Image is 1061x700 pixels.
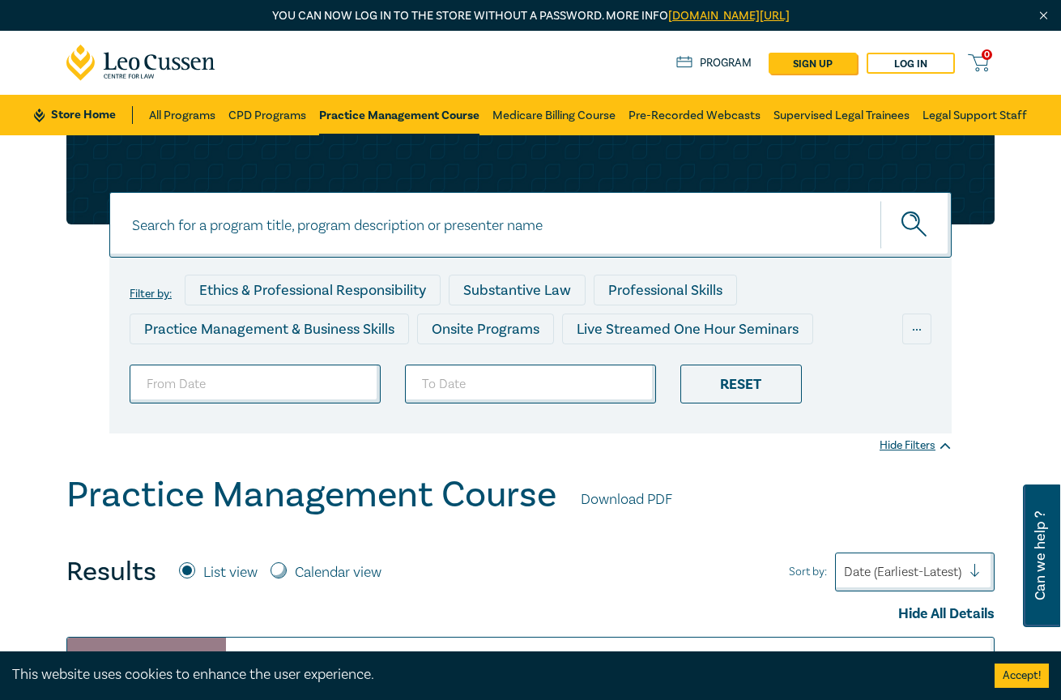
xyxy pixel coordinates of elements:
a: Pre-Recorded Webcasts [629,95,761,135]
div: Practice Management & Business Skills [130,314,409,344]
a: Medicare Billing Course [492,95,616,135]
span: Can we help ? [1033,494,1048,617]
a: CPD Programs [228,95,306,135]
a: Supervised Legal Trainees [773,95,910,135]
h4: Results [66,556,156,588]
a: [DOMAIN_NAME][URL] [668,8,790,23]
div: Live Streamed Conferences and Intensives [130,352,435,383]
img: Close [1037,9,1050,23]
a: Practice Management Course [319,95,479,135]
h3: Practice Management Course ([DATE]) [245,650,686,698]
a: Program [676,54,752,72]
span: Sort by: [789,563,827,581]
label: Filter by: [130,288,172,301]
h3: $ 2,200.00 [858,650,977,687]
div: Onsite Programs [417,314,554,344]
a: Download PDF [581,489,672,510]
div: Live Streamed One Hour Seminars [562,314,813,344]
div: Professional Skills [594,275,737,305]
a: Legal Support Staff [923,95,1027,135]
button: Accept cookies [995,664,1049,688]
a: Log in [867,53,955,74]
span: 0 [982,49,992,60]
div: Substantive Law [449,275,586,305]
p: You can now log in to the store without a password. More info [66,7,995,25]
a: Store Home [34,106,132,124]
input: Search for a program title, program description or presenter name [109,192,952,258]
a: sign up [769,53,857,74]
a: All Programs [149,95,215,135]
label: List view [203,562,258,583]
div: Hide Filters [880,437,952,454]
div: Ethics & Professional Responsibility [185,275,441,305]
input: To Date [405,365,656,403]
div: Reset [680,365,802,403]
h1: Practice Management Course [66,474,556,516]
div: This website uses cookies to enhance the user experience. [12,664,970,685]
a: Practice Management Course ([DATE]) CPD Points24 [245,650,686,698]
input: From Date [130,365,381,403]
input: Sort by [844,563,847,581]
div: Hide All Details [66,604,995,625]
label: Calendar view [295,562,381,583]
div: Live Streamed Practical Workshops [443,352,700,383]
div: ... [902,314,931,344]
